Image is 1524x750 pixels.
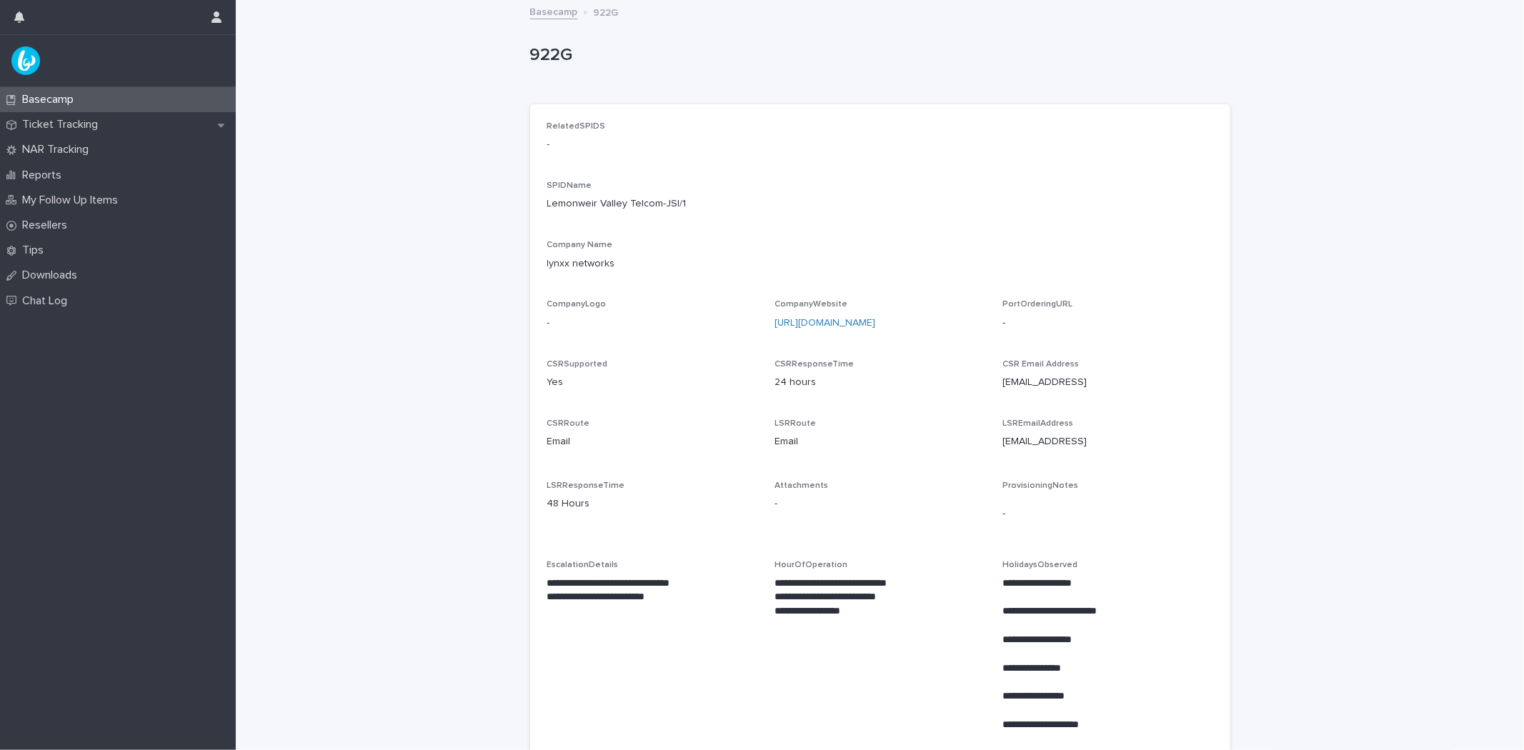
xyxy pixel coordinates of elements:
[1002,375,1213,390] p: [EMAIL_ADDRESS]
[775,496,985,511] p: -
[547,419,590,428] span: CSRRoute
[547,122,606,131] span: RelatedSPIDS
[775,561,847,569] span: HourOfOperation
[547,137,1213,152] p: -
[16,93,85,106] p: Basecamp
[11,46,40,75] img: UPKZpZA3RCu7zcH4nw8l
[547,256,1213,271] p: lynxx networks
[775,481,828,490] span: Attachments
[547,316,758,331] p: -
[775,375,985,390] p: 24 hours
[1002,506,1213,521] p: -
[1002,481,1078,490] span: ProvisioningNotes
[594,4,619,19] p: 922G
[547,561,619,569] span: EscalationDetails
[1002,300,1072,309] span: PortOrderingURL
[16,118,109,131] p: Ticket Tracking
[530,45,1225,66] p: 922G
[547,481,625,490] span: LSRResponseTime
[547,181,592,190] span: SPIDName
[775,434,798,449] span: Email
[775,360,854,369] span: CSRResponseTime
[16,244,55,257] p: Tips
[547,300,607,309] span: CompanyLogo
[1002,419,1073,428] span: LSREmailAddress
[530,3,578,19] a: Basecamp
[775,318,875,328] a: [URL][DOMAIN_NAME]
[775,300,847,309] span: CompanyWebsite
[16,194,129,207] p: My Follow Up Items
[547,434,571,449] span: Email
[547,496,758,511] p: 48 Hours
[547,196,758,211] p: Lemonweir Valley Telcom-JSI/1
[16,269,89,282] p: Downloads
[16,169,73,182] p: Reports
[1002,434,1213,449] p: [EMAIL_ADDRESS]
[16,294,79,308] p: Chat Log
[547,241,613,249] span: Company Name
[547,360,608,369] span: CSRSupported
[16,143,100,156] p: NAR Tracking
[1002,360,1079,369] span: CSR Email Address
[775,419,816,428] span: LSRRoute
[1002,561,1077,569] span: HolidaysObserved
[16,219,79,232] p: Resellers
[547,375,758,390] p: Yes
[1002,316,1213,331] p: -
